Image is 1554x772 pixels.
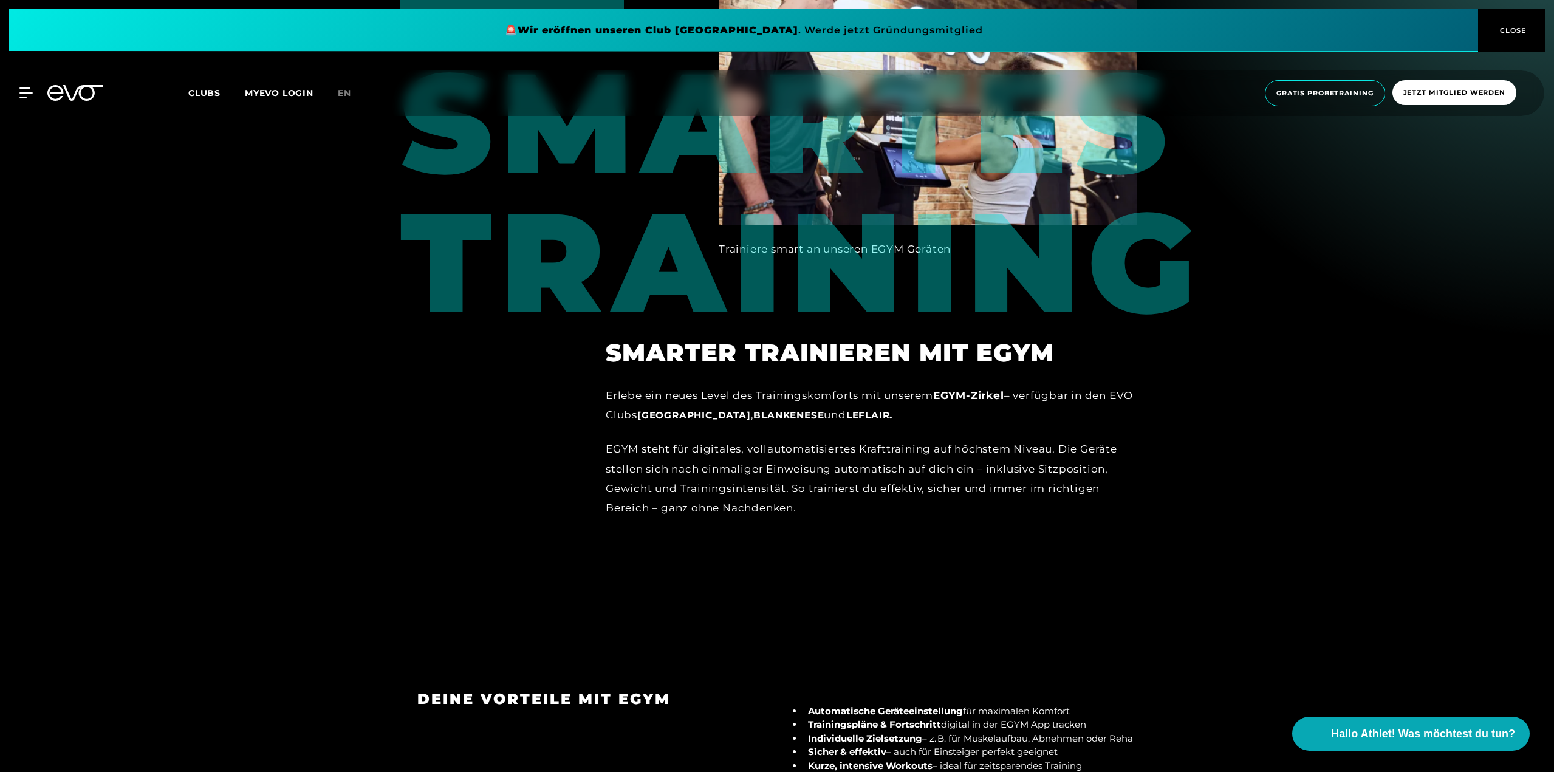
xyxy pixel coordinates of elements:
button: Hallo Athlet! Was möchtest du tun? [1292,717,1530,751]
div: EGYM steht für digitales, vollautomatisiertes Krafttraining auf höchstem Niveau. Die Geräte stell... [606,439,1137,518]
a: Blankenese [753,409,824,421]
li: – auch für Einsteiger perfekt geeignet [803,745,1137,759]
strong: Kurze, intensive Workouts [808,760,933,771]
span: Jetzt Mitglied werden [1403,87,1505,98]
strong: Trainingspläne & Fortschritt [808,719,941,730]
span: Hallo Athlet! Was möchtest du tun? [1331,726,1515,742]
a: [GEOGRAPHIC_DATA] [637,409,751,421]
span: CLOSE [1497,25,1527,36]
a: MYEVO LOGIN [245,87,313,98]
a: en [338,86,366,100]
a: LeFlair [846,409,890,421]
strong: Sicher & effektiv [808,746,886,757]
strong: EGYM-Zirkel [933,389,1004,401]
span: Gratis Probetraining [1276,88,1374,98]
h2: Smarter trainieren mit EGYM [606,338,1137,367]
li: für maximalen Komfort [803,705,1137,719]
strong: . [846,409,892,421]
a: Gratis Probetraining [1261,80,1389,106]
h3: DEINE VORTEILE MIT EGYM [417,690,760,708]
li: digital in der EGYM App tracken [803,718,1137,732]
div: Erlebe ein neues Level des Trainingskomforts mit unserem – verfügbar in den EVO Clubs , und [606,386,1137,425]
span: Clubs [188,87,221,98]
strong: Individuelle Zielsetzung [808,733,922,744]
li: – z. B. für Muskelaufbau, Abnehmen oder Reha [803,732,1137,746]
a: Jetzt Mitglied werden [1389,80,1520,106]
button: CLOSE [1478,9,1545,52]
a: Clubs [188,87,245,98]
span: en [338,87,351,98]
strong: Automatische Geräteeinstellung [808,705,963,717]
